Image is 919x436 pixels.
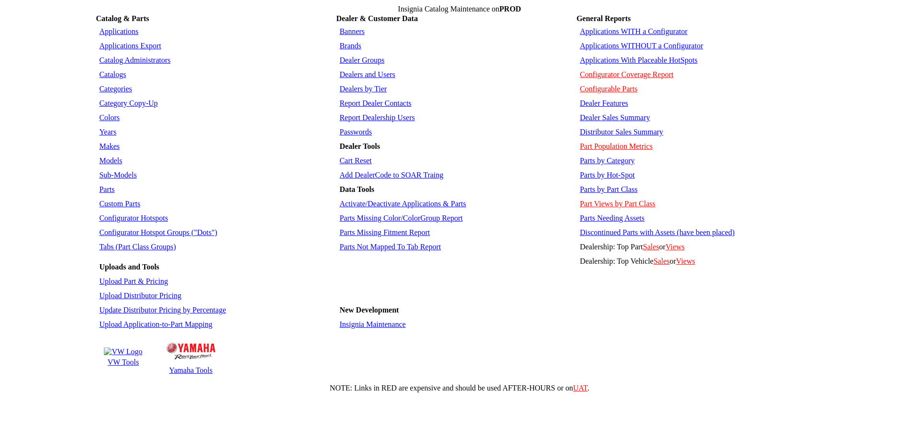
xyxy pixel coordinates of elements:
a: Configurator Hotspots [99,214,168,222]
a: Applications WITH a Configurator [580,27,687,35]
a: Upload Application-to-Part Mapping [99,320,212,328]
a: Discontinued Parts with Assets (have been placed) [580,228,734,236]
a: Passwords [339,128,372,136]
a: Applications With Placeable HotSpots [580,56,697,64]
a: Parts by Part Class [580,185,637,193]
a: Upload Distributor Pricing [99,291,181,300]
a: Report Dealer Contacts [339,99,411,107]
a: Applications WITHOUT a Configurator [580,42,703,50]
a: Views [676,257,695,265]
td: VW Tools [103,358,143,367]
a: Sales [643,243,659,251]
a: Parts Missing Color/ColorGroup Report [339,214,462,222]
a: Activate/Deactivate Applications & Parts [339,200,466,208]
a: Configurable Parts [580,85,637,93]
img: Yamaha Logo [167,343,215,359]
b: Data Tools [339,185,374,193]
a: Categories [99,85,132,93]
a: Part Views by Part Class [580,200,655,208]
td: Yamaha Tools [166,366,216,375]
b: Dealer Tools [339,142,380,150]
a: Dealers and Users [339,70,395,78]
a: Add DealerCode to SOAR Traing [339,171,443,179]
a: Sub-Models [99,171,136,179]
a: Cart Reset [339,157,371,165]
a: Upload Part & Pricing [99,277,168,285]
span: PROD [499,5,521,13]
td: Dealership: Top Vehicle or [577,255,822,268]
a: Parts [99,185,114,193]
a: Dealer Groups [339,56,384,64]
td: Insignia Catalog Maintenance on [96,5,823,13]
a: Parts Not Mapped To Tab Report [339,243,441,251]
a: Catalogs [99,70,126,78]
a: Dealer Features [580,99,628,107]
a: Dealer Sales Summary [580,113,650,122]
a: Models [99,157,122,165]
a: Distributor Sales Summary [580,128,663,136]
b: Uploads and Tools [99,263,159,271]
a: Sales [653,257,670,265]
a: Parts by Category [580,157,635,165]
a: Tabs (Part Class Groups) [99,243,176,251]
a: Makes [99,142,120,150]
a: Yamaha Logo Yamaha Tools [165,338,217,376]
a: Colors [99,113,120,122]
td: Dealership: Top Part or [577,240,822,254]
a: Banners [339,27,364,35]
b: Dealer & Customer Data [336,14,417,22]
img: VW Logo [104,347,142,356]
a: Part Population Metrics [580,142,652,150]
a: UAT [573,384,587,392]
a: VW Logo VW Tools [102,346,144,368]
a: Insignia Maintenance [339,320,405,328]
a: Parts Missing Fitment Report [339,228,430,236]
b: Catalog & Parts [96,14,149,22]
a: Parts by Hot-Spot [580,171,635,179]
a: Report Dealership Users [339,113,415,122]
a: Parts Needing Assets [580,214,644,222]
a: Years [99,128,116,136]
a: Applications Export [99,42,161,50]
a: Update Distributor Pricing by Percentage [99,306,226,314]
a: Category Copy-Up [99,99,157,107]
a: Catalog Administrators [99,56,170,64]
div: NOTE: Links in RED are expensive and should be used AFTER-HOURS or on . [4,384,915,392]
b: New Development [339,306,399,314]
a: Configurator Hotspot Groups ("Dots") [99,228,217,236]
a: Views [665,243,684,251]
a: Brands [339,42,361,50]
a: Custom Parts [99,200,140,208]
a: Dealers by Tier [339,85,387,93]
a: Configurator Coverage Report [580,70,673,78]
a: Applications [99,27,138,35]
b: General Reports [576,14,630,22]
